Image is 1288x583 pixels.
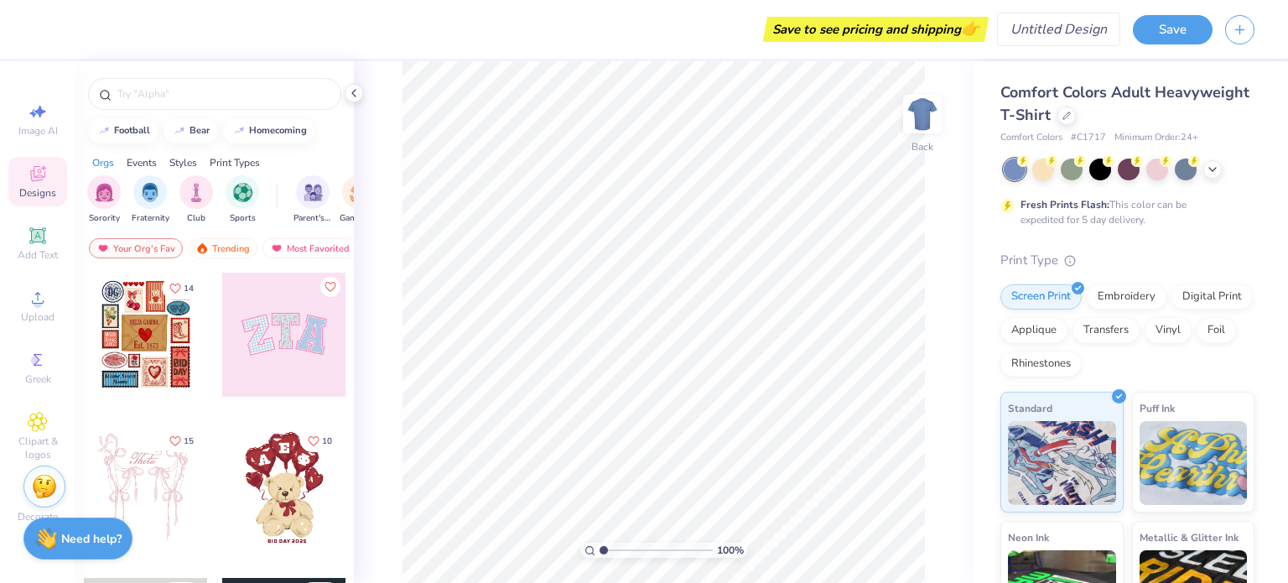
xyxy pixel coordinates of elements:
[97,126,111,136] img: trend_line.gif
[187,183,205,202] img: Club Image
[1071,131,1106,145] span: # C1717
[1000,131,1062,145] span: Comfort Colors
[8,435,67,461] span: Clipart & logos
[1000,251,1254,270] div: Print Type
[304,183,323,202] img: Parent's Weekend Image
[1021,197,1227,227] div: This color can be expedited for 5 day delivery.
[179,175,213,225] button: filter button
[184,284,194,293] span: 14
[190,126,210,135] div: bear
[89,238,183,258] div: Your Org's Fav
[1008,421,1116,505] img: Standard
[88,118,158,143] button: football
[19,186,56,200] span: Designs
[187,212,205,225] span: Club
[1087,284,1166,310] div: Embroidery
[226,175,259,225] div: filter for Sports
[270,242,283,254] img: most_fav.gif
[114,126,150,135] div: football
[89,212,120,225] span: Sorority
[293,175,332,225] div: filter for Parent's Weekend
[92,155,114,170] div: Orgs
[210,155,260,170] div: Print Types
[61,531,122,547] strong: Need help?
[18,124,58,138] span: Image AI
[21,310,55,324] span: Upload
[132,175,169,225] div: filter for Fraternity
[340,175,378,225] div: filter for Game Day
[1114,131,1198,145] span: Minimum Order: 24 +
[87,175,121,225] div: filter for Sorority
[164,118,217,143] button: bear
[1000,82,1249,125] span: Comfort Colors Adult Heavyweight T-Shirt
[132,212,169,225] span: Fraternity
[1171,284,1253,310] div: Digital Print
[87,175,121,225] button: filter button
[911,139,933,154] div: Back
[95,183,114,202] img: Sorority Image
[1021,198,1109,211] strong: Fresh Prints Flash:
[322,437,332,445] span: 10
[169,155,197,170] div: Styles
[1000,318,1067,343] div: Applique
[1140,399,1175,417] span: Puff Ink
[195,242,209,254] img: trending.gif
[1008,528,1049,546] span: Neon Ink
[293,175,332,225] button: filter button
[1008,399,1052,417] span: Standard
[300,429,340,452] button: Like
[162,277,201,299] button: Like
[997,13,1120,46] input: Untitled Design
[1140,421,1248,505] img: Puff Ink
[1000,351,1082,377] div: Rhinestones
[767,17,984,42] div: Save to see pricing and shipping
[223,118,314,143] button: homecoming
[230,212,256,225] span: Sports
[340,212,378,225] span: Game Day
[320,277,340,297] button: Like
[232,126,246,136] img: trend_line.gif
[96,242,110,254] img: most_fav.gif
[717,543,744,558] span: 100 %
[226,175,259,225] button: filter button
[1072,318,1140,343] div: Transfers
[25,372,51,386] span: Greek
[249,126,307,135] div: homecoming
[350,183,369,202] img: Game Day Image
[127,155,157,170] div: Events
[179,175,213,225] div: filter for Club
[188,238,257,258] div: Trending
[1140,528,1239,546] span: Metallic & Glitter Ink
[18,510,58,523] span: Decorate
[293,212,332,225] span: Parent's Weekend
[1145,318,1192,343] div: Vinyl
[141,183,159,202] img: Fraternity Image
[340,175,378,225] button: filter button
[184,437,194,445] span: 15
[961,18,979,39] span: 👉
[1000,284,1082,310] div: Screen Print
[1197,318,1236,343] div: Foil
[906,97,939,131] img: Back
[173,126,186,136] img: trend_line.gif
[233,183,252,202] img: Sports Image
[132,175,169,225] button: filter button
[162,429,201,452] button: Like
[18,248,58,262] span: Add Text
[1133,15,1213,44] button: Save
[116,86,330,102] input: Try "Alpha"
[262,238,357,258] div: Most Favorited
